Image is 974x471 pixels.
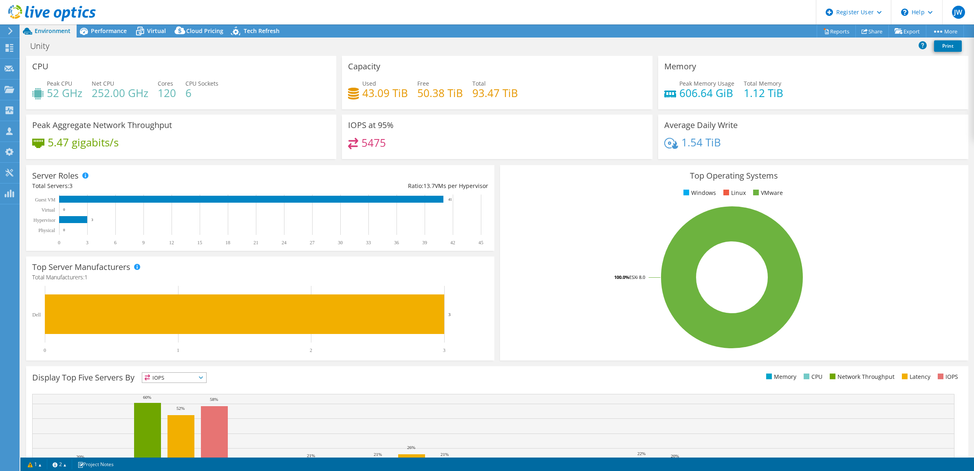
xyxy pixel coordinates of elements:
span: Environment [35,27,71,35]
text: 39 [422,240,427,245]
h4: 93.47 TiB [472,88,518,97]
text: 24 [282,240,286,245]
span: Cloud Pricing [186,27,223,35]
li: Network Throughput [828,372,895,381]
h4: 5.47 gigabits/s [48,138,119,147]
h3: Server Roles [32,171,79,180]
span: Total [472,80,486,87]
text: 6 [114,240,117,245]
span: Tech Refresh [244,27,280,35]
text: 3 [443,347,445,353]
h3: IOPS at 95% [348,121,394,130]
h4: 1.54 TiB [681,138,721,147]
text: Virtual [42,207,55,213]
text: 18% [604,457,612,462]
text: 12 [169,240,174,245]
h3: Top Server Manufacturers [32,263,130,272]
span: Total Memory [744,80,781,87]
text: Dell [32,312,41,318]
span: Peak Memory Usage [679,80,734,87]
a: Export [888,25,926,38]
span: IOPS [142,373,206,383]
a: Share [855,25,889,38]
span: Peak CPU [47,80,72,87]
li: Latency [900,372,930,381]
text: 18 [225,240,230,245]
h4: 52 GHz [47,88,82,97]
h4: 50.38 TiB [417,88,463,97]
span: 1 [84,273,88,281]
text: 20% [76,454,84,459]
a: 1 [22,459,47,469]
h3: Peak Aggregate Network Throughput [32,121,172,130]
div: Ratio: VMs per Hypervisor [260,181,488,190]
span: Performance [91,27,127,35]
text: 0 [44,347,46,353]
text: 36 [394,240,399,245]
a: More [926,25,964,38]
span: 3 [69,182,73,190]
text: 21% [307,453,315,458]
text: 45 [478,240,483,245]
text: 41 [448,197,452,201]
text: 2 [310,347,312,353]
li: VMware [751,188,783,197]
tspan: ESXi 8.0 [629,274,645,280]
text: 33 [366,240,371,245]
text: 20% [671,453,679,458]
span: Used [362,80,376,87]
text: 3 [86,240,88,245]
li: CPU [802,372,822,381]
text: 26% [407,445,415,450]
text: 3 [91,218,93,222]
span: JW [952,6,965,19]
text: 52% [176,406,185,411]
svg: \n [901,9,908,16]
text: 0 [63,208,65,212]
tspan: 100.0% [614,274,629,280]
h3: Top Operating Systems [506,171,962,180]
text: 21% [374,452,382,457]
h4: 1.12 TiB [744,88,783,97]
h3: Capacity [348,62,380,71]
li: Linux [721,188,746,197]
span: Cores [158,80,173,87]
text: 42 [450,240,455,245]
text: Guest VM [35,197,55,203]
h4: 5475 [361,138,386,147]
div: Total Servers: [32,181,260,190]
text: 1 [177,347,179,353]
text: Hypervisor [33,217,55,223]
a: Reports [817,25,856,38]
text: 21 [253,240,258,245]
text: 9 [142,240,145,245]
h3: Memory [664,62,696,71]
h3: Average Daily Write [664,121,738,130]
text: Physical [38,228,55,233]
text: 60% [143,395,151,400]
h4: 6 [185,88,218,97]
li: IOPS [936,372,958,381]
text: 21% [441,452,449,457]
text: 30 [338,240,343,245]
text: 58% [210,397,218,402]
h1: Unity [26,42,62,51]
li: Windows [681,188,716,197]
span: Net CPU [92,80,114,87]
a: 2 [47,459,72,469]
a: Print [934,40,962,52]
span: 13.7 [423,182,435,190]
span: Virtual [147,27,166,35]
text: 0 [58,240,60,245]
span: Free [417,80,429,87]
a: Project Notes [72,459,119,469]
h4: 606.64 GiB [679,88,734,97]
text: 3 [448,312,451,317]
h4: 120 [158,88,176,97]
h3: CPU [32,62,48,71]
text: 0 [63,228,65,232]
h4: Total Manufacturers: [32,273,488,282]
span: CPU Sockets [185,80,218,87]
h4: 252.00 GHz [92,88,148,97]
text: 15 [197,240,202,245]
